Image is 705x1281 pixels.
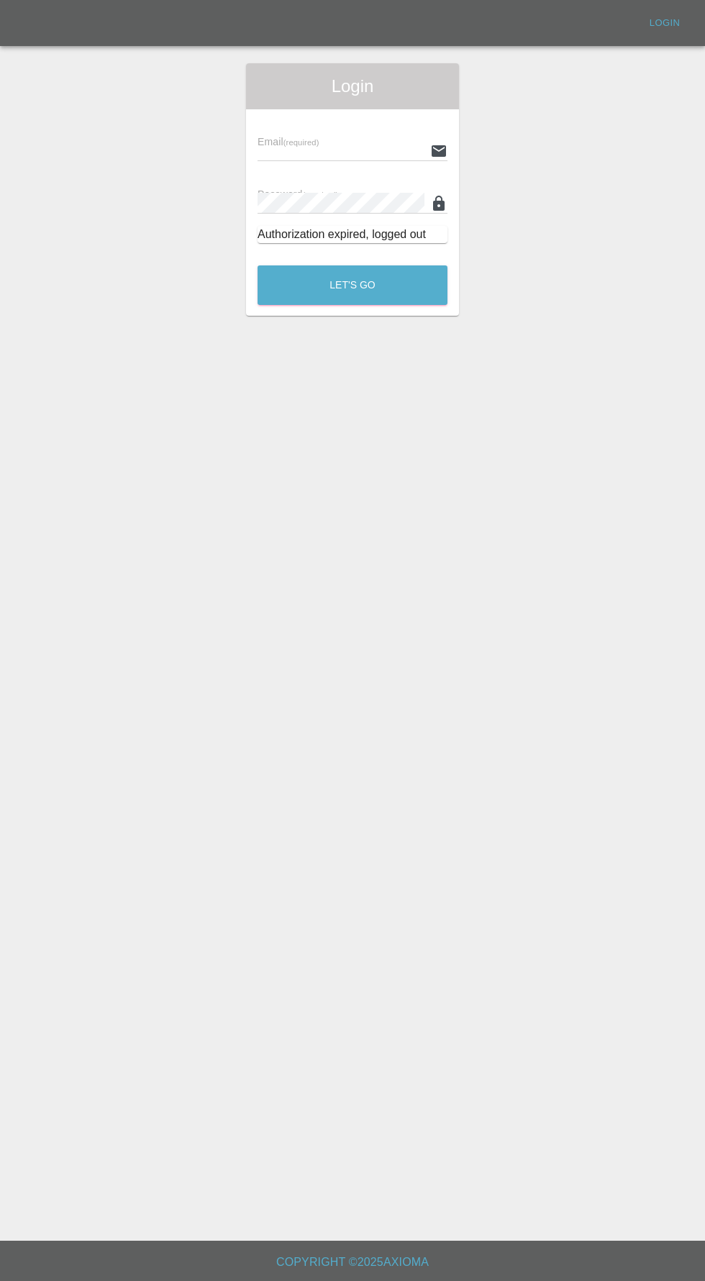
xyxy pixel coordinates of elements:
span: Email [258,136,319,147]
small: (required) [283,138,319,147]
a: Login [642,12,688,35]
div: Authorization expired, logged out [258,226,447,243]
button: Let's Go [258,265,447,305]
h6: Copyright © 2025 Axioma [12,1252,693,1272]
span: Login [258,75,447,98]
small: (required) [303,191,339,199]
span: Password [258,188,338,200]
